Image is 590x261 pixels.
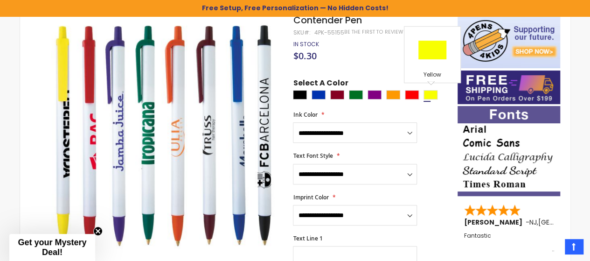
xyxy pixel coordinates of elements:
div: Orange [386,90,400,99]
span: Text Font Style [293,152,333,160]
div: Yellow [423,90,437,99]
div: Fantastic [464,233,555,253]
div: Get your Mystery Deal!Close teaser [9,234,95,261]
div: Burgundy [330,90,344,99]
a: Top [565,239,583,254]
button: Close teaser [93,226,103,236]
span: [PERSON_NAME] [464,218,526,227]
span: In stock [293,40,319,48]
img: 4pens 4 kids [458,14,560,68]
img: Contender Pen [39,13,281,255]
img: Free shipping on orders over $199 [458,71,560,104]
span: Contender Pen [293,14,361,27]
span: Select A Color [293,78,348,91]
img: font-personalization-examples [458,106,560,196]
div: Red [405,90,419,99]
div: Purple [368,90,382,99]
strong: SKU [293,28,310,36]
div: Green [349,90,363,99]
span: $0.30 [293,49,316,62]
span: Get your Mystery Deal! [18,238,86,257]
a: Be the first to review this product [344,28,442,35]
div: Availability [293,41,319,48]
span: Imprint Color [293,193,328,201]
div: Black [293,90,307,99]
div: 4PK-55155 [314,29,344,36]
span: Ink Color [293,111,317,119]
span: NJ [529,218,537,227]
div: Blue [312,90,326,99]
span: Text Line 1 [293,234,322,242]
div: Yellow [407,71,458,80]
